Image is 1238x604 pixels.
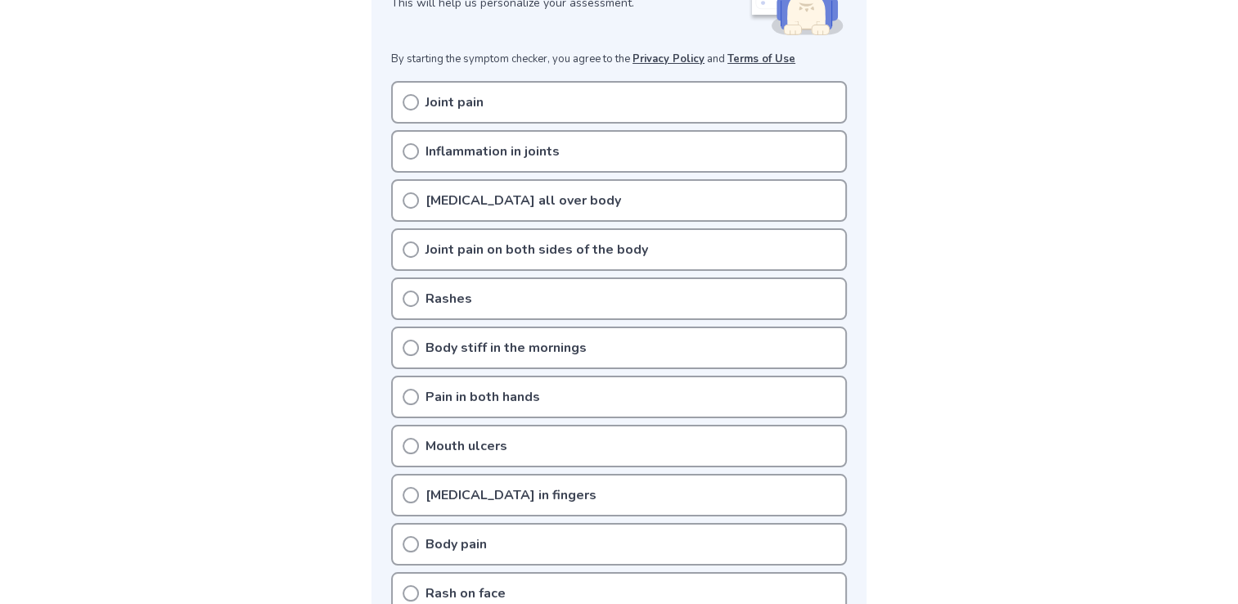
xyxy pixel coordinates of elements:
[425,436,507,456] p: Mouth ulcers
[425,584,506,603] p: Rash on face
[727,52,795,66] a: Terms of Use
[425,534,487,554] p: Body pain
[425,92,484,112] p: Joint pain
[633,52,705,66] a: Privacy Policy
[391,52,847,68] p: By starting the symptom checker, you agree to the and
[425,240,648,259] p: Joint pain on both sides of the body
[425,485,596,505] p: [MEDICAL_DATA] in fingers
[425,191,621,210] p: [MEDICAL_DATA] all over body
[425,338,587,358] p: Body stiff in the mornings
[425,387,540,407] p: Pain in both hands
[425,142,560,161] p: Inflammation in joints
[425,289,472,309] p: Rashes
